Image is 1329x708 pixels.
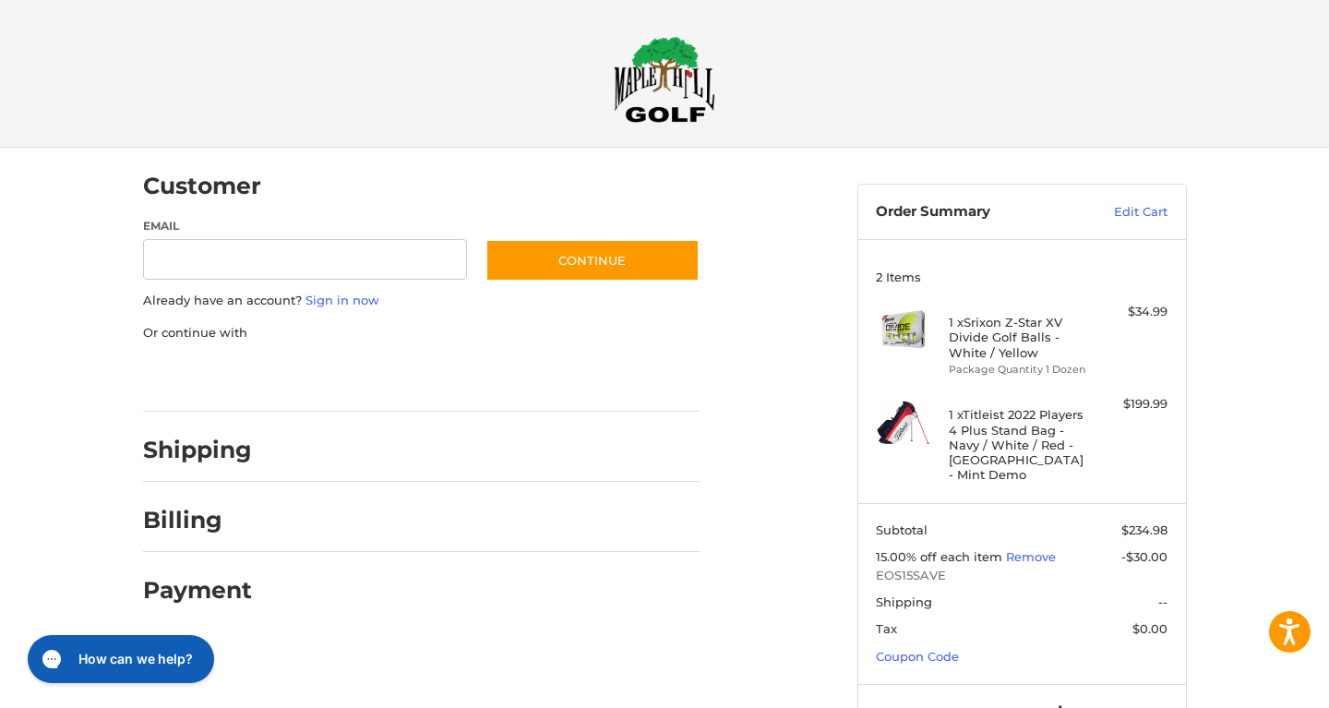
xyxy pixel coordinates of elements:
[949,407,1090,482] h4: 1 x Titleist 2022 Players 4 Plus Stand Bag - Navy / White / Red - [GEOGRAPHIC_DATA] - Mint Demo
[1121,549,1167,564] span: -$30.00
[1074,203,1167,222] a: Edit Cart
[143,292,700,310] p: Already have an account?
[949,362,1090,378] li: Package Quantity 1 Dozen
[1006,549,1056,564] a: Remove
[876,203,1074,222] h3: Order Summary
[143,576,252,605] h2: Payment
[449,360,588,393] iframe: PayPal-venmo
[876,522,928,537] span: Subtotal
[485,239,700,282] button: Continue
[876,549,1006,564] span: 15.00% off each item
[1095,303,1167,321] div: $34.99
[1095,395,1167,414] div: $199.99
[876,594,932,609] span: Shipping
[876,567,1167,585] span: EOS15SAVE
[1132,621,1167,636] span: $0.00
[876,621,897,636] span: Tax
[143,436,252,464] h2: Shipping
[614,36,715,123] img: Maple Hill Golf
[305,293,379,307] a: Sign in now
[949,315,1090,360] h4: 1 x Srixon Z-Star XV Divide Golf Balls - White / Yellow
[18,629,221,690] iframe: Gorgias live chat messenger
[293,360,432,393] iframe: PayPal-paylater
[143,172,261,200] h2: Customer
[137,360,275,393] iframe: PayPal-paypal
[876,270,1167,284] h3: 2 Items
[143,506,251,534] h2: Billing
[1121,522,1167,537] span: $234.98
[143,218,468,234] label: Email
[143,324,700,342] p: Or continue with
[1158,594,1167,609] span: --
